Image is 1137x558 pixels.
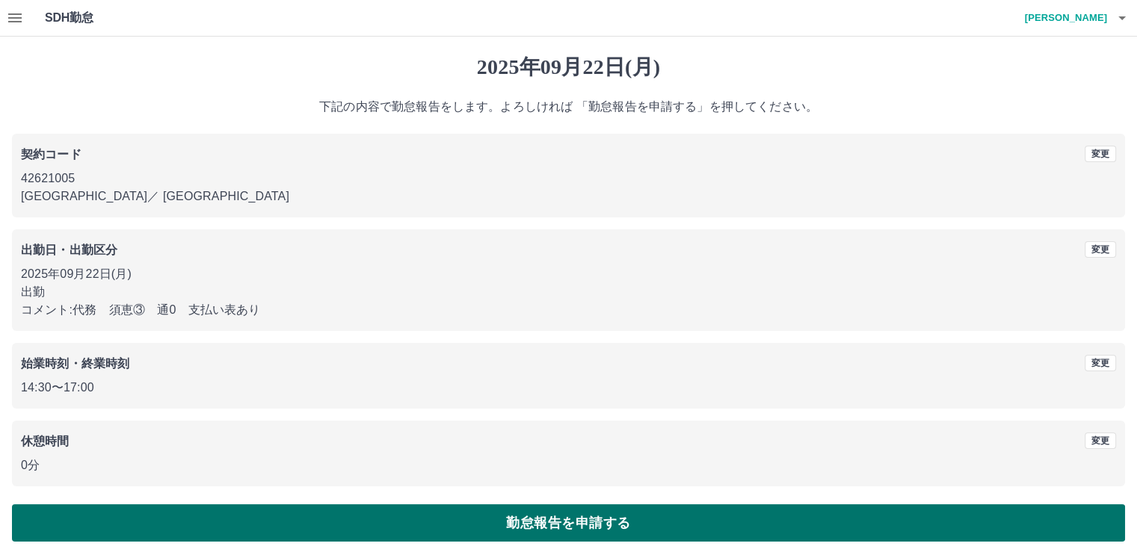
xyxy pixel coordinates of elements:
[1085,146,1116,162] button: 変更
[21,187,1116,205] p: [GEOGRAPHIC_DATA] ／ [GEOGRAPHIC_DATA]
[1085,241,1116,258] button: 変更
[21,170,1116,187] p: 42621005
[21,357,129,370] b: 始業時刻・終業時刻
[1085,355,1116,371] button: 変更
[21,283,1116,301] p: 出勤
[21,379,1116,397] p: 14:30 〜 17:00
[21,456,1116,474] p: 0分
[12,504,1125,542] button: 勤怠報告を申請する
[21,435,70,447] b: 休憩時間
[12,55,1125,80] h1: 2025年09月22日(月)
[21,301,1116,319] p: コメント: 代務 須恵③ 通0 支払い表あり
[1085,433,1116,449] button: 変更
[12,98,1125,116] p: 下記の内容で勤怠報告をします。よろしければ 「勤怠報告を申請する」を押してください。
[21,148,81,161] b: 契約コード
[21,244,117,256] b: 出勤日・出勤区分
[21,265,1116,283] p: 2025年09月22日(月)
